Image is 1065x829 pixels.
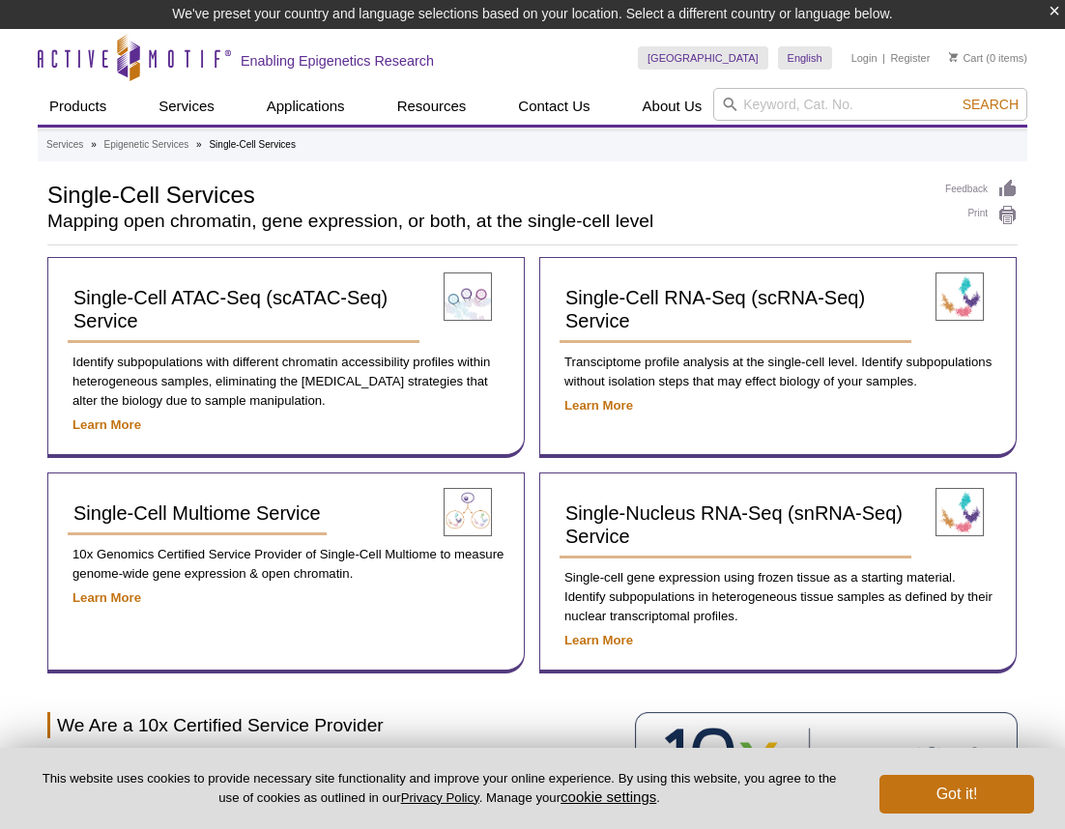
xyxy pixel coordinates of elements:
p: 10x Genomics Certified Service Provider of Single-Cell Multiome to measure genome-wide gene expre... [68,545,504,584]
h2: We Are a 10x Certified Service Provider [47,712,620,738]
img: Single-Cell Multiome Service​ [444,488,492,536]
a: Learn More [564,633,633,647]
li: (0 items) [949,46,1027,70]
li: » [196,139,202,150]
a: Services [46,136,83,154]
p: This website uses cookies to provide necessary site functionality and improve your online experie... [31,770,848,807]
a: Learn More [72,417,141,432]
a: Learn More [72,590,141,605]
a: Services [147,88,226,125]
a: Single-Cell ATAC-Seq (scATAC-Seq) Service [68,277,419,343]
input: Keyword, Cat. No. [713,88,1027,121]
img: Single-Nucleus RNA-Seq (snRNA-Seq) Service [935,488,984,536]
img: Single-Cell ATAC-Seq (scATAC-Seq) Service [444,272,492,321]
a: Privacy Policy [401,790,479,805]
a: Products [38,88,118,125]
a: Print [945,205,1018,226]
span: Single-Cell ATAC-Seq (scATAC-Seq) Service [73,287,388,331]
a: Single-Cell Multiome Service​ [68,493,327,535]
li: Single-Cell Services [209,139,295,150]
a: Applications [255,88,357,125]
a: Contact Us [506,88,601,125]
li: » [91,139,97,150]
a: Cart [949,51,983,65]
button: cookie settings [561,788,656,805]
span: Single-Nucleus RNA-Seq (snRNA-Seq) Service​ [565,502,903,547]
a: Epigenetic Services [103,136,188,154]
span: Search [963,97,1019,112]
h1: Single-Cell Services [47,179,926,208]
h2: Enabling Epigenetics Research [241,52,434,70]
p: Transciptome profile analysis at the single-cell level. Identify subpopulations without isolation... [560,353,996,391]
a: Learn More [564,398,633,413]
a: Feedback [945,179,1018,200]
a: Login [851,51,878,65]
a: Single-Nucleus RNA-Seq (snRNA-Seq) Service​ [560,493,911,558]
p: Single-cell gene expression using frozen tissue as a starting material. Identify subpopulations i... [560,568,996,626]
a: [GEOGRAPHIC_DATA] [638,46,768,70]
img: Single-Cell RNA-Seq (scRNA-Seq) Service [935,272,984,321]
p: Identify subpopulations with different chromatin accessibility profiles within heterogeneous samp... [68,353,504,411]
span: Single-Cell RNA-Seq (scRNA-Seq) Service [565,287,865,331]
button: Search [957,96,1024,113]
button: Got it! [879,775,1034,814]
a: Register [890,51,930,65]
span: Single-Cell Multiome Service​ [73,502,321,524]
a: Single-Cell RNA-Seq (scRNA-Seq) Service [560,277,911,343]
a: About Us [631,88,714,125]
h2: Mapping open chromatin, gene expression, or both, at the single-cell level [47,213,926,230]
img: Your Cart [949,52,958,62]
li: | [882,46,885,70]
a: English [778,46,832,70]
a: Resources [386,88,478,125]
